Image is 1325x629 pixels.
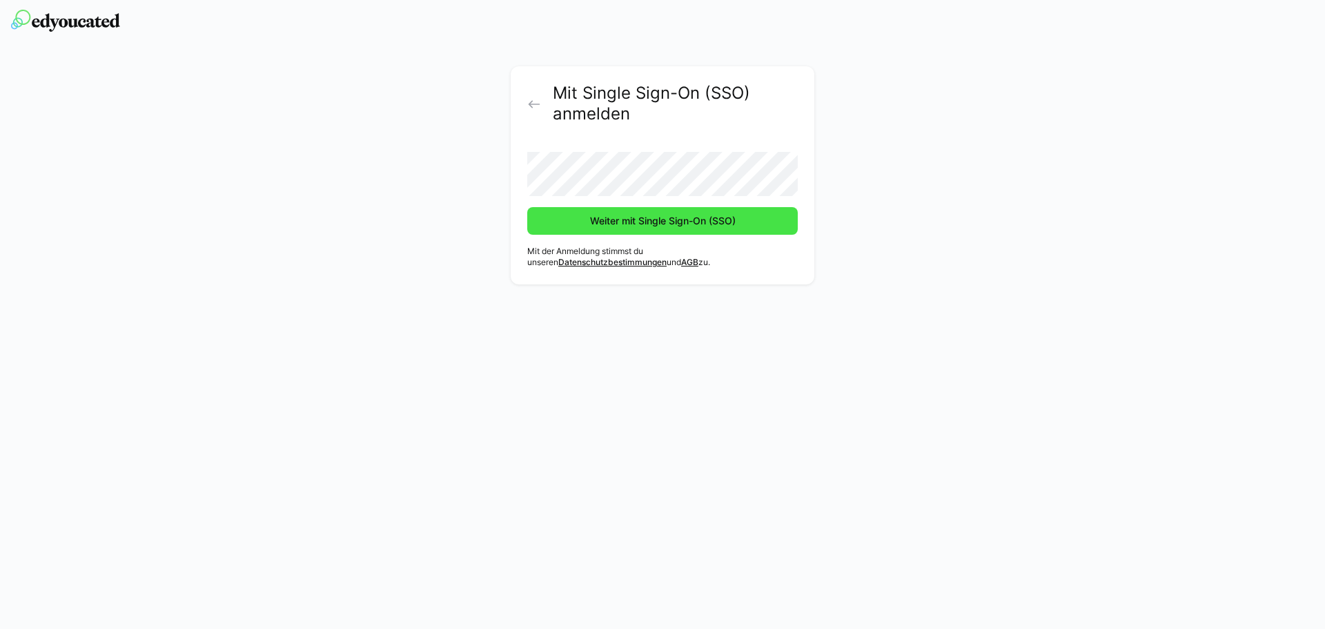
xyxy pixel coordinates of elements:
[588,214,738,228] span: Weiter mit Single Sign-On (SSO)
[558,257,667,267] a: Datenschutzbestimmungen
[527,207,798,235] button: Weiter mit Single Sign-On (SSO)
[11,10,120,32] img: edyoucated
[553,83,798,124] h2: Mit Single Sign-On (SSO) anmelden
[527,246,798,268] p: Mit der Anmeldung stimmst du unseren und zu.
[681,257,698,267] a: AGB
